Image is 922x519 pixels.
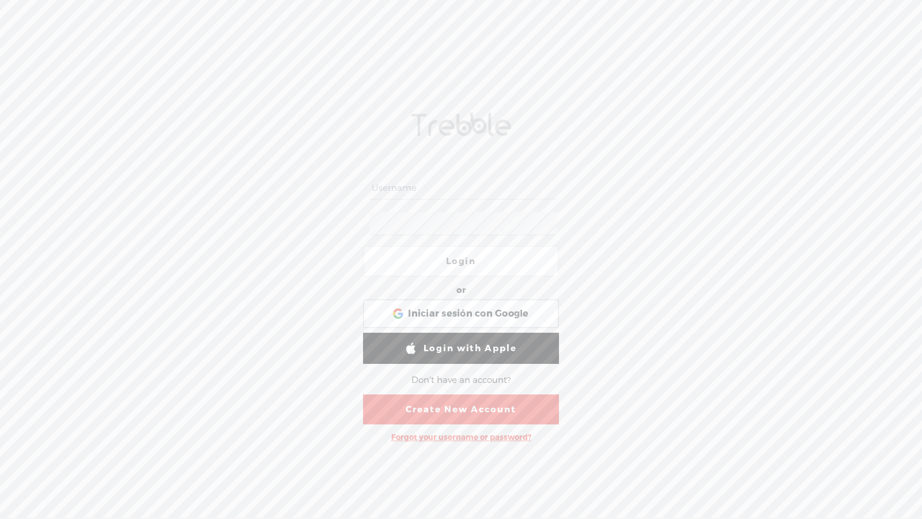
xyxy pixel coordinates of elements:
input: Username [369,177,557,200]
div: or [456,281,466,300]
a: Create New Account [363,394,559,424]
span: Iniciar sesión con Google [408,308,528,320]
a: Login [363,246,559,277]
div: Forgot your username or password? [386,427,537,448]
div: Don't have an account? [411,368,511,392]
div: Iniciar sesión con Google [363,299,559,328]
a: Login with Apple [363,333,559,364]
